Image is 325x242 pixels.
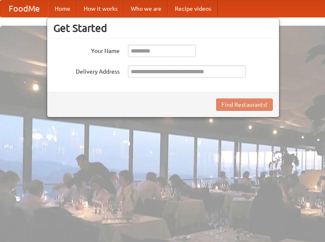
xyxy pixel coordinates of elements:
[168,0,218,17] a: Recipe videos
[53,22,273,34] h3: Get Started
[124,0,168,17] a: Who we are
[53,45,120,55] label: Your Name
[53,65,120,76] label: Delivery Address
[0,0,48,17] a: FoodMe
[216,98,273,111] button: Find Restaurants!
[77,0,124,17] a: How it works
[48,0,77,17] a: Home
